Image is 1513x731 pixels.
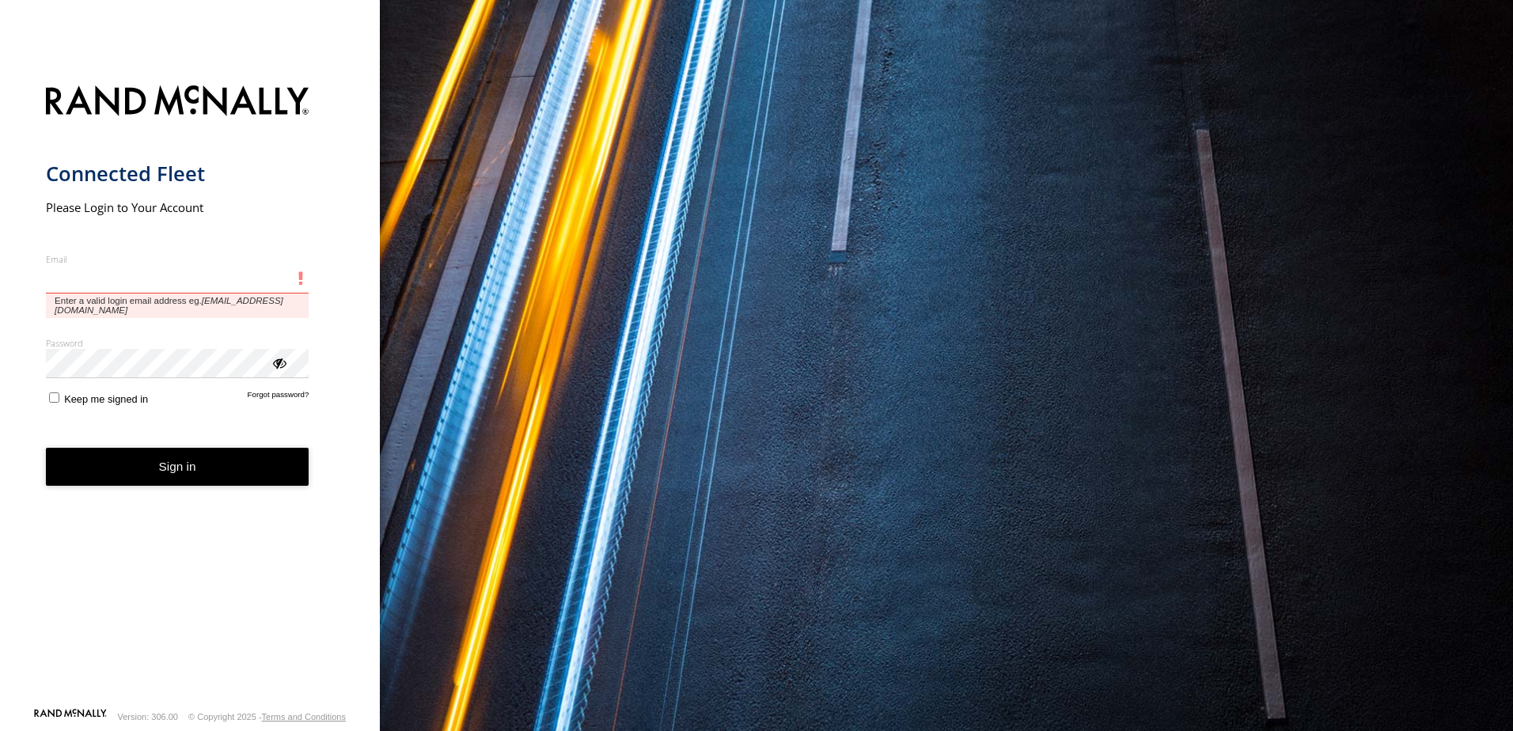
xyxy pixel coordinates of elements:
[271,354,286,370] div: ViewPassword
[248,390,309,405] a: Forgot password?
[49,392,59,403] input: Keep me signed in
[34,709,107,725] a: Visit our Website
[46,448,309,487] button: Sign in
[262,712,346,722] a: Terms and Conditions
[46,199,309,215] h2: Please Login to Your Account
[46,76,335,707] form: main
[188,712,346,722] div: © Copyright 2025 -
[118,712,178,722] div: Version: 306.00
[46,253,309,265] label: Email
[46,82,309,123] img: Rand McNally
[55,296,283,315] em: [EMAIL_ADDRESS][DOMAIN_NAME]
[46,161,309,187] h1: Connected Fleet
[64,393,148,405] span: Keep me signed in
[46,337,309,349] label: Password
[46,294,309,318] span: Enter a valid login email address eg.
